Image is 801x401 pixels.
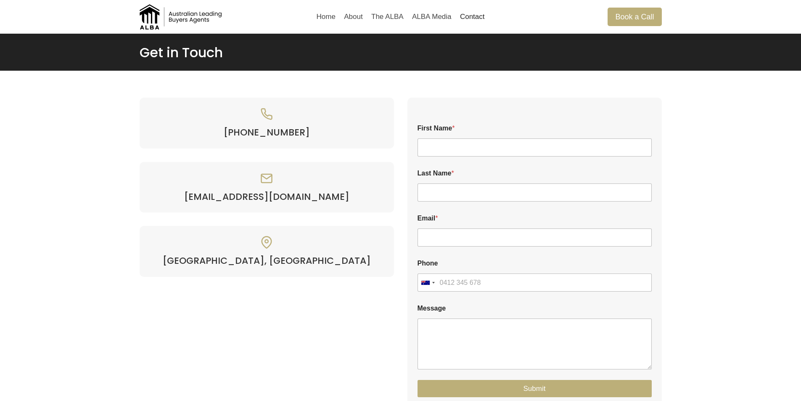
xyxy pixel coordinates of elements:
[418,380,652,397] button: Submit
[312,7,489,27] nav: Primary Navigation
[408,7,456,27] a: ALBA Media
[608,8,661,26] a: Book a Call
[418,274,438,292] button: Selected country
[150,255,384,266] h4: [GEOGRAPHIC_DATA], [GEOGRAPHIC_DATA]
[418,304,652,312] label: Message
[367,7,408,27] a: The ALBA
[312,7,340,27] a: Home
[418,214,652,222] label: Email
[340,7,367,27] a: About
[140,4,224,29] img: Australian Leading Buyers Agents
[418,259,652,267] label: Phone
[140,45,662,61] h1: Get in Touch
[418,124,652,132] label: First Name
[150,127,384,138] a: [PHONE_NUMBER]
[418,169,652,177] label: Last Name
[150,191,384,202] a: [EMAIL_ADDRESS][DOMAIN_NAME]
[456,7,489,27] a: Contact
[418,274,652,292] input: Phone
